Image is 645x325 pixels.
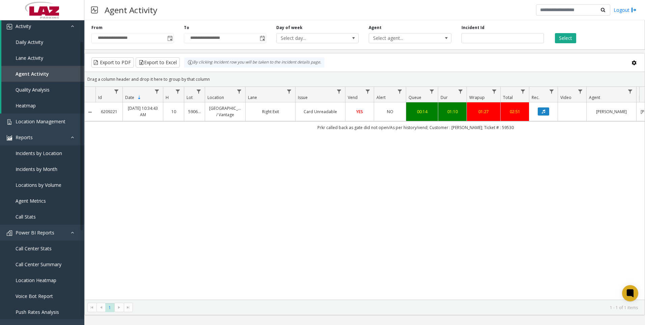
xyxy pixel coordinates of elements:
a: 590672 [188,108,201,115]
a: Daily Activity [1,34,84,50]
button: Export to Excel [136,57,180,68]
a: Wrapup Filter Menu [490,87,499,96]
img: logout [631,6,637,14]
h3: Agent Activity [101,2,161,18]
kendo-pager-info: 1 - 1 of 1 items [137,305,638,310]
span: Toggle popup [258,33,266,43]
a: Card Unreadable [300,108,341,115]
span: YES [356,109,363,115]
a: Agent Activity [1,66,84,82]
img: 'icon' [7,135,12,141]
span: Call Stats [16,214,36,220]
div: By clicking Incident row you will be taken to the incident details page. [184,57,325,68]
span: Voice Bot Report [16,293,53,299]
span: Reports [16,134,33,141]
span: Agent Metrics [16,198,46,204]
div: Drag a column header and drop it here to group by that column [85,73,645,85]
a: [GEOGRAPHIC_DATA] / Vantage [209,105,241,118]
a: Issue Filter Menu [335,87,344,96]
a: Date Filter Menu [152,87,162,96]
span: Queue [409,95,421,100]
span: Call Center Stats [16,245,52,252]
span: Lot [187,95,193,100]
span: Locations by Volume [16,182,61,188]
a: 01:10 [442,108,462,115]
span: Location Heatmap [16,277,56,283]
a: 10 [167,108,180,115]
span: Wrapup [469,95,485,100]
span: Vend [348,95,358,100]
span: Total [503,95,513,100]
img: 'icon' [7,24,12,29]
a: Rec. Filter Menu [547,87,556,96]
span: Push Rates Analysis [16,309,59,315]
a: Logout [614,6,637,14]
span: Alert [376,95,386,100]
a: Total Filter Menu [518,87,528,96]
button: Select [555,33,576,43]
button: Export to PDF [91,57,134,68]
label: Agent [369,25,382,31]
span: Daily Activity [16,39,43,45]
span: Dur [441,95,448,100]
a: Lane Filter Menu [285,87,294,96]
span: Incidents by Month [16,166,57,172]
a: Location Filter Menu [235,87,244,96]
a: Vend Filter Menu [363,87,372,96]
label: Incident Id [461,25,484,31]
img: pageIcon [91,2,98,18]
a: Quality Analysis [1,82,84,98]
span: Lane Activity [16,55,43,61]
span: Heatmap [16,102,36,109]
a: Collapse Details [85,109,95,115]
a: 02:51 [505,108,525,115]
a: Lane Activity [1,50,84,66]
a: NO [378,108,402,115]
a: Lot Filter Menu [194,87,203,96]
span: Select day... [277,33,342,43]
span: Incidents by Location [16,150,62,156]
span: Lane [248,95,257,100]
a: Dur Filter Menu [456,87,465,96]
span: Location Management [16,118,65,125]
span: Agent Activity [16,71,49,77]
span: Quality Analysis [16,86,50,93]
label: Day of week [276,25,303,31]
a: 6209221 [100,108,118,115]
a: Queue Filter Menu [427,87,437,96]
a: 00:14 [410,108,434,115]
img: 'icon' [7,119,12,125]
a: H Filter Menu [173,87,183,96]
span: Location [207,95,224,100]
div: Data table [85,87,645,300]
span: Power BI Reports [16,229,54,236]
span: Agent [589,95,600,100]
span: Rec. [532,95,539,100]
a: Agent Filter Menu [626,87,635,96]
span: Video [560,95,571,100]
span: Sortable [137,95,142,100]
span: Issue [298,95,308,100]
img: 'icon' [7,230,12,236]
a: [DATE] 10:34:43 AM [127,105,159,118]
span: Id [98,95,102,100]
a: YES [349,108,370,115]
span: Activity [16,23,31,29]
a: [PERSON_NAME] [591,108,632,115]
a: Alert Filter Menu [395,87,404,96]
span: Call Center Summary [16,261,61,268]
a: Id Filter Menu [112,87,121,96]
span: H [166,95,169,100]
span: Select agent... [369,33,434,43]
span: Date [125,95,134,100]
a: Activity [1,18,84,34]
a: Video Filter Menu [576,87,585,96]
label: To [184,25,189,31]
a: Heatmap [1,98,84,114]
label: From [91,25,103,31]
a: 01:27 [471,108,496,115]
span: Page 1 [105,303,114,312]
